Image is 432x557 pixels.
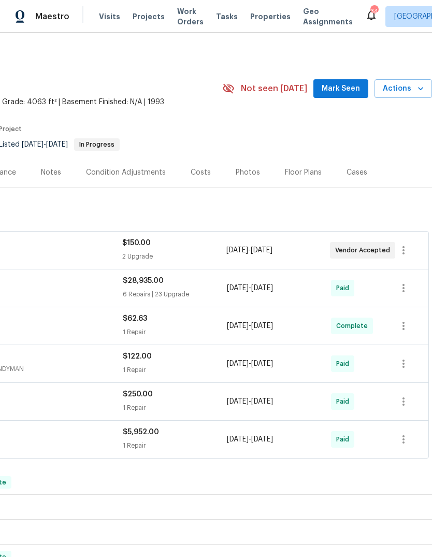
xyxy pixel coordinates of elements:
span: $250.00 [123,391,153,398]
div: Photos [236,167,260,178]
span: [DATE] [227,436,249,443]
div: Costs [191,167,211,178]
span: Maestro [35,11,69,22]
span: [DATE] [227,398,249,405]
span: [DATE] [226,247,248,254]
span: [DATE] [227,322,249,330]
span: Visits [99,11,120,22]
span: [DATE] [227,360,249,367]
div: 1 Repair [123,440,227,451]
span: Not seen [DATE] [241,83,307,94]
div: Condition Adjustments [86,167,166,178]
span: - [227,396,273,407]
div: 1 Repair [123,403,227,413]
div: Notes [41,167,61,178]
span: $150.00 [122,239,151,247]
div: Cases [347,167,367,178]
div: 1 Repair [123,327,227,337]
span: - [227,359,273,369]
span: Properties [250,11,291,22]
span: [DATE] [251,398,273,405]
span: In Progress [75,141,119,148]
span: Geo Assignments [303,6,353,27]
span: [DATE] [251,436,273,443]
span: [DATE] [46,141,68,148]
span: [DATE] [251,360,273,367]
span: Actions [383,82,424,95]
span: [DATE] [251,247,272,254]
span: Vendor Accepted [335,245,394,255]
span: $28,935.00 [123,277,164,284]
span: Mark Seen [322,82,360,95]
span: Paid [336,396,353,407]
span: Complete [336,321,372,331]
span: [DATE] [251,284,273,292]
span: $122.00 [123,353,152,360]
span: - [226,245,272,255]
span: $5,952.00 [123,429,159,436]
button: Mark Seen [313,79,368,98]
button: Actions [375,79,432,98]
span: - [22,141,68,148]
span: Tasks [216,13,238,20]
span: - [227,283,273,293]
span: - [227,321,273,331]
span: [DATE] [251,322,273,330]
span: [DATE] [227,284,249,292]
span: Paid [336,359,353,369]
span: Paid [336,283,353,293]
div: 34 [370,6,378,17]
span: [DATE] [22,141,44,148]
span: Work Orders [177,6,204,27]
div: Floor Plans [285,167,322,178]
span: Projects [133,11,165,22]
div: 2 Upgrade [122,251,226,262]
div: 1 Repair [123,365,227,375]
span: Paid [336,434,353,445]
div: 6 Repairs | 23 Upgrade [123,289,227,299]
span: $62.63 [123,315,147,322]
span: - [227,434,273,445]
